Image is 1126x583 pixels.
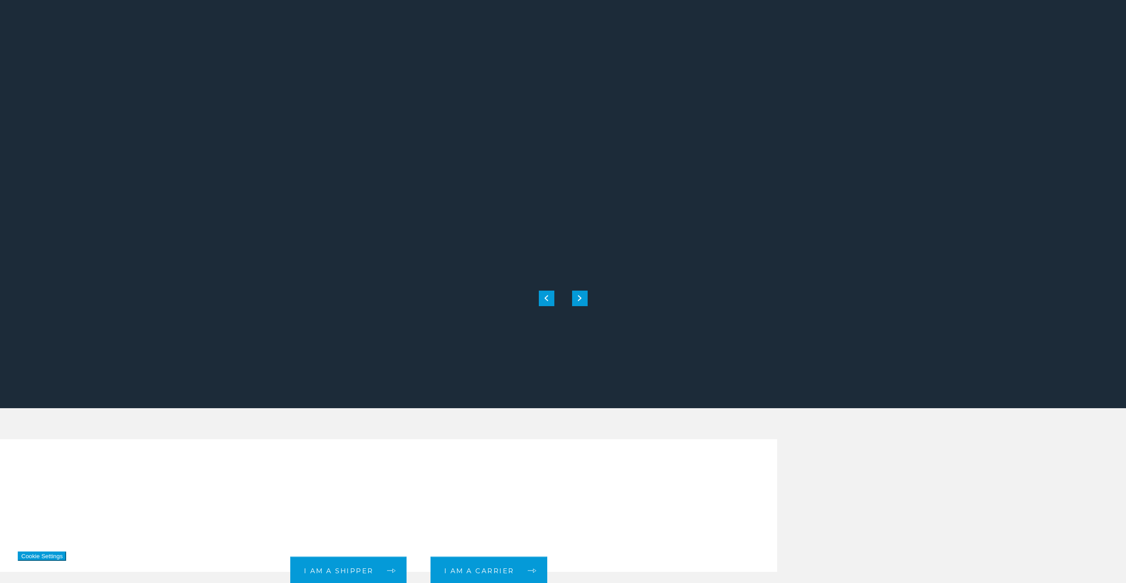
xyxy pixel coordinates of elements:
[304,567,374,574] span: I am a shipper
[18,551,66,561] button: Cookie Settings
[545,295,548,301] img: previous slide
[444,567,514,574] span: I am a carrier
[578,295,581,301] img: next slide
